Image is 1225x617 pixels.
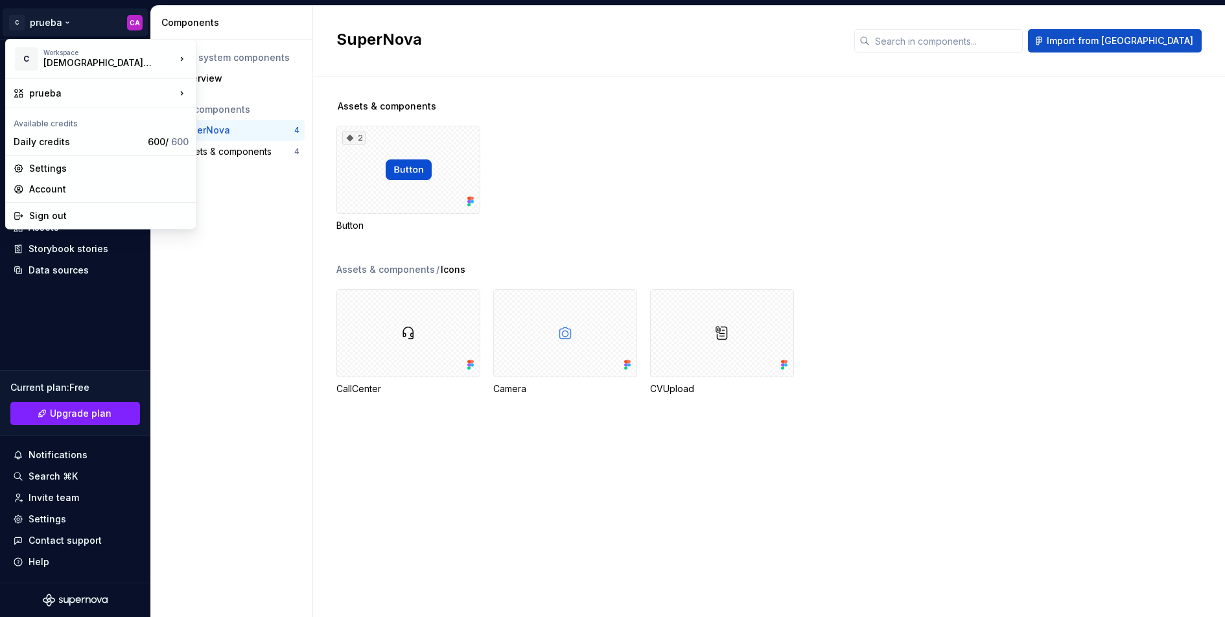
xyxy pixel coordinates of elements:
[43,49,176,56] div: Workspace
[148,136,189,147] span: 600 /
[43,56,154,69] div: [DEMOGRAPHIC_DATA][PERSON_NAME]
[14,135,143,148] div: Daily credits
[8,111,194,132] div: Available credits
[29,209,189,222] div: Sign out
[29,183,189,196] div: Account
[15,47,38,71] div: C
[29,87,176,100] div: prueba
[29,162,189,175] div: Settings
[171,136,189,147] span: 600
